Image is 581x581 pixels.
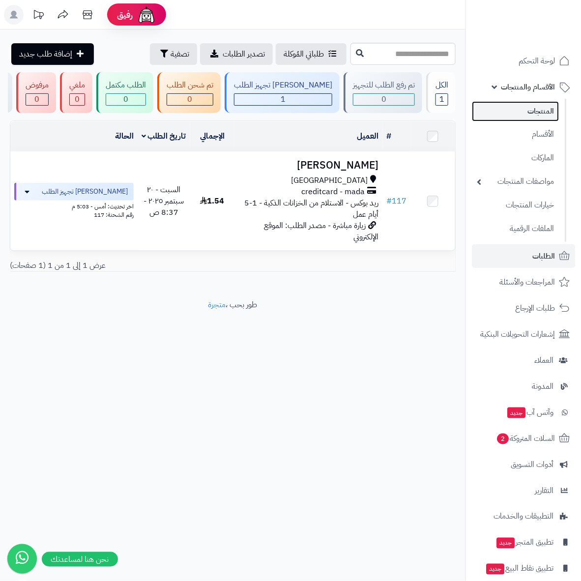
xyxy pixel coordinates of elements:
[472,171,559,192] a: مواصفات المنتجات
[223,72,342,113] a: [PERSON_NAME] تجهيز الطلب 1
[496,432,555,445] span: السلات المتروكة
[2,260,463,271] div: عرض 1 إلى 1 من 1 (1 صفحات)
[208,299,226,311] a: متجرة
[142,130,186,142] a: تاريخ الطلب
[472,375,575,398] a: المدونة
[480,327,555,341] span: إشعارات التحويلات البنكية
[200,195,224,207] span: 1.54
[167,94,213,105] span: 0
[264,220,379,243] span: زيارة مباشرة - مصدر الطلب: الموقع الإلكتروني
[485,562,553,576] span: تطبيق نقاط البيع
[472,296,575,320] a: طلبات الإرجاع
[472,322,575,346] a: إشعارات التحويلات البنكية
[496,538,515,549] span: جديد
[302,186,365,198] span: creditcard - mada
[472,147,559,169] a: الماركات
[472,531,575,554] a: تطبيق المتجرجديد
[58,72,94,113] a: ملغي 0
[532,249,555,263] span: الطلبات
[14,201,134,211] div: اخر تحديث: أمس - 5:03 م
[115,130,134,142] a: الحالة
[436,80,448,91] div: الكل
[106,94,145,105] span: 0
[42,187,128,197] span: [PERSON_NAME] تجهيز الطلب
[472,349,575,372] a: العملاء
[26,5,51,27] a: تحديثات المنصة
[472,427,575,450] a: السلات المتروكة2
[472,453,575,476] a: أدوات التسويق
[472,124,559,145] a: الأقسام
[486,564,504,575] span: جديد
[94,72,155,113] a: الطلب مكتمل 0
[171,48,189,60] span: تصفية
[200,43,273,65] a: تصدير الطلبات
[535,484,553,497] span: التقارير
[137,5,156,25] img: ai-face.png
[499,275,555,289] span: المراجعات والأسئلة
[144,184,184,218] span: السبت - ٢٠ سبتمبر ٢٠٢٥ - 8:37 ص
[14,72,58,113] a: مرفوض 0
[472,49,575,73] a: لوحة التحكم
[284,48,324,60] span: طلباتي المُوكلة
[495,536,553,550] span: تطبيق المتجر
[507,407,525,418] span: جديد
[291,175,368,186] span: [GEOGRAPHIC_DATA]
[245,197,379,220] span: ريد بوكس - الاستلام من الخزانات الذكية - 1-5 أيام عمل
[155,72,223,113] a: تم شحن الطلب 0
[506,406,553,419] span: وآتس آب
[234,80,332,91] div: [PERSON_NAME] تجهيز الطلب
[70,94,85,105] span: 0
[353,80,415,91] div: تم رفع الطلب للتجهيز
[515,301,555,315] span: طلبات الإرجاع
[69,80,85,91] div: ملغي
[472,244,575,268] a: الطلبات
[472,101,559,121] a: المنتجات
[497,434,509,444] span: 2
[26,94,48,105] span: 0
[472,270,575,294] a: المراجعات والأسئلة
[387,130,392,142] a: #
[472,479,575,502] a: التقارير
[200,130,225,142] a: الإجمالي
[424,72,458,113] a: الكل1
[342,72,424,113] a: تم رفع الطلب للتجهيز 0
[167,80,213,91] div: تم شحن الطلب
[238,160,378,171] h3: [PERSON_NAME]
[94,210,134,219] span: رقم الشحنة: 117
[534,353,553,367] span: العملاء
[501,80,555,94] span: الأقسام والمنتجات
[11,43,94,65] a: إضافة طلب جديد
[519,54,555,68] span: لوحة التحكم
[26,80,49,91] div: مرفوض
[511,458,553,471] span: أدوات التسويق
[276,43,347,65] a: طلباتي المُوكلة
[472,401,575,424] a: وآتس آبجديد
[19,48,72,60] span: إضافة طلب جديد
[150,43,197,65] button: تصفية
[472,505,575,528] a: التطبيقات والخدمات
[234,94,332,105] span: 1
[357,130,379,142] a: العميل
[106,80,146,91] div: الطلب مكتمل
[472,218,559,239] a: الملفات الرقمية
[532,379,553,393] span: المدونة
[472,195,559,216] a: خيارات المنتجات
[472,557,575,581] a: تطبيق نقاط البيعجديد
[436,94,448,105] span: 1
[387,195,392,207] span: #
[353,94,414,105] span: 0
[494,510,553,523] span: التطبيقات والخدمات
[223,48,265,60] span: تصدير الطلبات
[387,195,407,207] a: #117
[117,9,133,21] span: رفيق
